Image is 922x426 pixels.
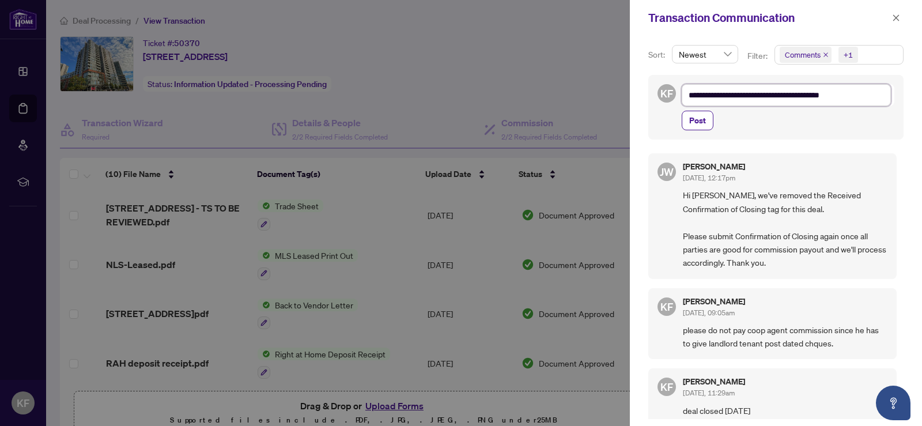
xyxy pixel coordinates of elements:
[660,299,673,315] span: KF
[683,323,887,350] span: please do not pay coop agent commission since he has to give landlord tenant post dated chques.
[660,85,673,101] span: KF
[683,378,745,386] h5: [PERSON_NAME]
[683,308,735,317] span: [DATE], 09:05am
[747,50,769,62] p: Filter:
[892,14,900,22] span: close
[683,163,745,171] h5: [PERSON_NAME]
[660,164,674,180] span: JW
[785,49,821,61] span: Comments
[683,389,735,397] span: [DATE], 11:29am
[682,111,713,130] button: Post
[876,386,910,420] button: Open asap
[683,297,745,306] h5: [PERSON_NAME]
[823,52,829,58] span: close
[648,9,889,27] div: Transaction Communication
[679,46,731,63] span: Newest
[689,111,706,130] span: Post
[648,48,667,61] p: Sort:
[683,404,887,417] span: deal closed [DATE]
[683,174,735,182] span: [DATE], 12:17pm
[683,189,887,269] span: Hi [PERSON_NAME], we've removed the Received Confirmation of Closing tag for this deal. Please su...
[660,379,673,395] span: KF
[844,49,853,61] div: +1
[780,47,832,63] span: Comments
